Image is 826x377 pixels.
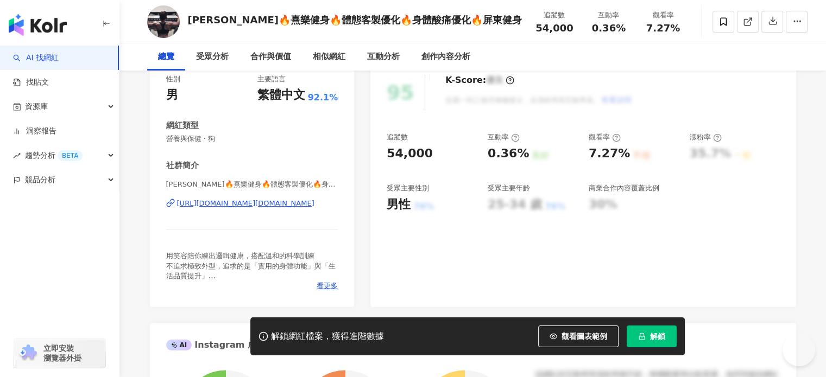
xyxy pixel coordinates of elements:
[25,168,55,192] span: 競品分析
[166,180,338,189] span: [PERSON_NAME]🔥熹樂健身🔥體態客製優化🔥身體酸痛優化🔥屏東健身 | jyong_[DOMAIN_NAME]
[642,10,684,21] div: 觀看率
[166,87,178,104] div: 男
[589,132,621,142] div: 觀看率
[188,13,522,27] div: [PERSON_NAME]🔥熹樂健身🔥體態客製優化🔥身體酸痛優化🔥屏東健身
[13,77,49,88] a: 找貼文
[589,145,630,162] div: 7.27%
[690,132,722,142] div: 漲粉率
[13,152,21,159] span: rise
[25,94,48,119] span: 資源庫
[627,325,677,347] button: 解鎖
[13,53,59,63] a: searchAI 找網紅
[313,50,345,63] div: 相似網紅
[13,126,56,137] a: 洞察報告
[166,199,338,208] a: [URL][DOMAIN_NAME][DOMAIN_NAME]
[488,132,520,142] div: 互動率
[271,331,384,342] div: 解鎖網紅檔案，獲得進階數據
[166,160,199,171] div: 社群簡介
[257,74,286,84] div: 主要語言
[387,132,408,142] div: 追蹤數
[147,5,180,38] img: KOL Avatar
[257,87,305,104] div: 繁體中文
[387,183,429,193] div: 受眾主要性別
[166,252,336,349] span: 用笑容陪你練出邏輯健康，搭配溫和的科學訓練 不追求極致外型，追求的是「實用的身體功能」與「生活品質提升」 新手沒有壓力，更適合上班族、媽媽族、中年保健需求者 找[PERSON_NAME]❤️ A...
[650,332,665,341] span: 解鎖
[387,145,433,162] div: 54,000
[646,23,680,34] span: 7.27%
[317,281,338,291] span: 看更多
[488,183,530,193] div: 受眾主要年齡
[535,22,573,34] span: 54,000
[58,150,83,161] div: BETA
[14,338,105,368] a: chrome extension立即安裝 瀏覽器外掛
[588,10,629,21] div: 互動率
[589,183,659,193] div: 商業合作內容覆蓋比例
[638,333,646,340] span: lock
[177,199,314,208] div: [URL][DOMAIN_NAME][DOMAIN_NAME]
[17,344,39,362] img: chrome extension
[25,143,83,168] span: 趨勢分析
[367,50,400,63] div: 互動分析
[538,325,619,347] button: 觀看圖表範例
[562,332,607,341] span: 觀看圖表範例
[421,50,470,63] div: 創作內容分析
[592,23,626,34] span: 0.36%
[387,196,411,213] div: 男性
[43,343,81,363] span: 立即安裝 瀏覽器外掛
[9,14,67,36] img: logo
[166,74,180,84] div: 性別
[158,50,174,63] div: 總覽
[166,134,338,144] span: 營養與保健 · 狗
[166,120,199,131] div: 網紅類型
[445,74,514,86] div: K-Score :
[250,50,291,63] div: 合作與價值
[488,145,529,162] div: 0.36%
[308,92,338,104] span: 92.1%
[196,50,229,63] div: 受眾分析
[534,10,575,21] div: 追蹤數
